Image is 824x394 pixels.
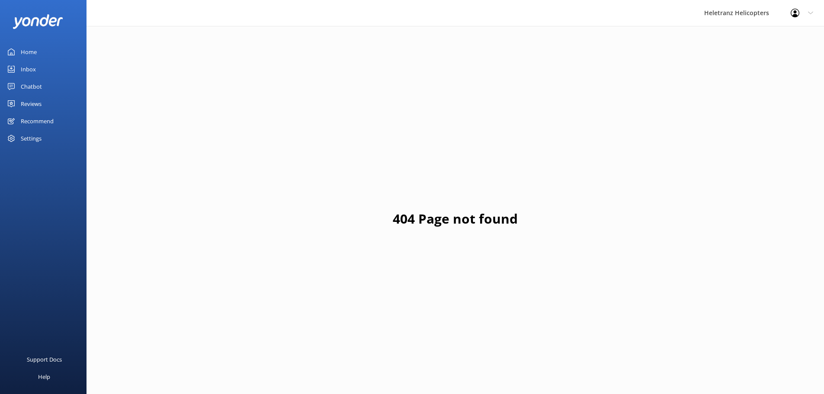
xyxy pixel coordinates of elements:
[38,368,50,385] div: Help
[13,14,63,29] img: yonder-white-logo.png
[21,95,42,112] div: Reviews
[21,43,37,61] div: Home
[27,351,62,368] div: Support Docs
[393,208,518,229] h1: 404 Page not found
[21,130,42,147] div: Settings
[21,112,54,130] div: Recommend
[21,78,42,95] div: Chatbot
[21,61,36,78] div: Inbox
